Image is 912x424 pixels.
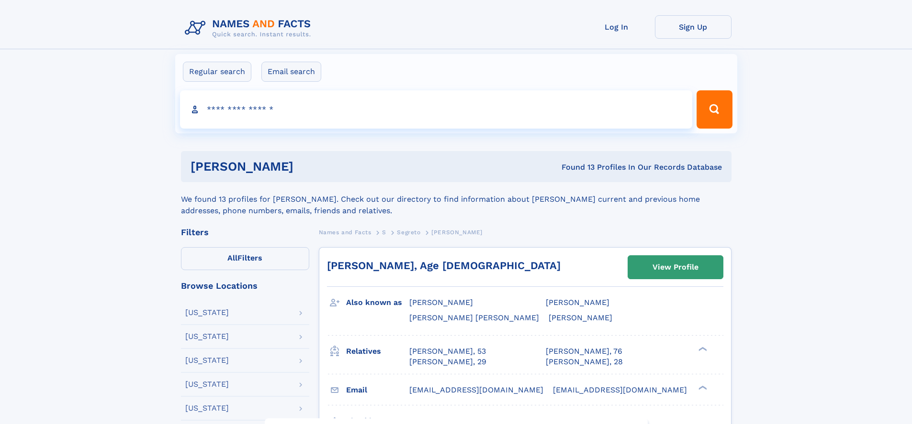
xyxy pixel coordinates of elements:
[181,182,732,217] div: We found 13 profiles for [PERSON_NAME]. Check out our directory to find information about [PERSON...
[409,357,486,367] a: [PERSON_NAME], 29
[346,382,409,398] h3: Email
[185,309,229,316] div: [US_STATE]
[382,229,386,236] span: S
[655,15,732,39] a: Sign Up
[546,346,622,357] a: [PERSON_NAME], 76
[409,298,473,307] span: [PERSON_NAME]
[546,298,609,307] span: [PERSON_NAME]
[549,313,612,322] span: [PERSON_NAME]
[409,385,543,394] span: [EMAIL_ADDRESS][DOMAIN_NAME]
[185,357,229,364] div: [US_STATE]
[696,346,708,352] div: ❯
[181,228,309,237] div: Filters
[346,343,409,359] h3: Relatives
[185,404,229,412] div: [US_STATE]
[346,294,409,311] h3: Also known as
[382,226,386,238] a: S
[409,313,539,322] span: [PERSON_NAME] [PERSON_NAME]
[180,90,693,129] input: search input
[191,161,428,173] h1: [PERSON_NAME]
[553,385,687,394] span: [EMAIL_ADDRESS][DOMAIN_NAME]
[697,90,732,129] button: Search Button
[261,62,321,82] label: Email search
[185,333,229,340] div: [US_STATE]
[397,229,420,236] span: Segreto
[397,226,420,238] a: Segreto
[409,346,486,357] a: [PERSON_NAME], 53
[578,15,655,39] a: Log In
[428,162,722,173] div: Found 13 Profiles In Our Records Database
[653,256,698,278] div: View Profile
[546,357,623,367] a: [PERSON_NAME], 28
[181,15,319,41] img: Logo Names and Facts
[696,384,708,391] div: ❯
[185,381,229,388] div: [US_STATE]
[431,229,483,236] span: [PERSON_NAME]
[628,256,723,279] a: View Profile
[227,253,237,262] span: All
[181,282,309,290] div: Browse Locations
[327,260,561,272] a: [PERSON_NAME], Age [DEMOGRAPHIC_DATA]
[319,226,372,238] a: Names and Facts
[183,62,251,82] label: Regular search
[181,247,309,270] label: Filters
